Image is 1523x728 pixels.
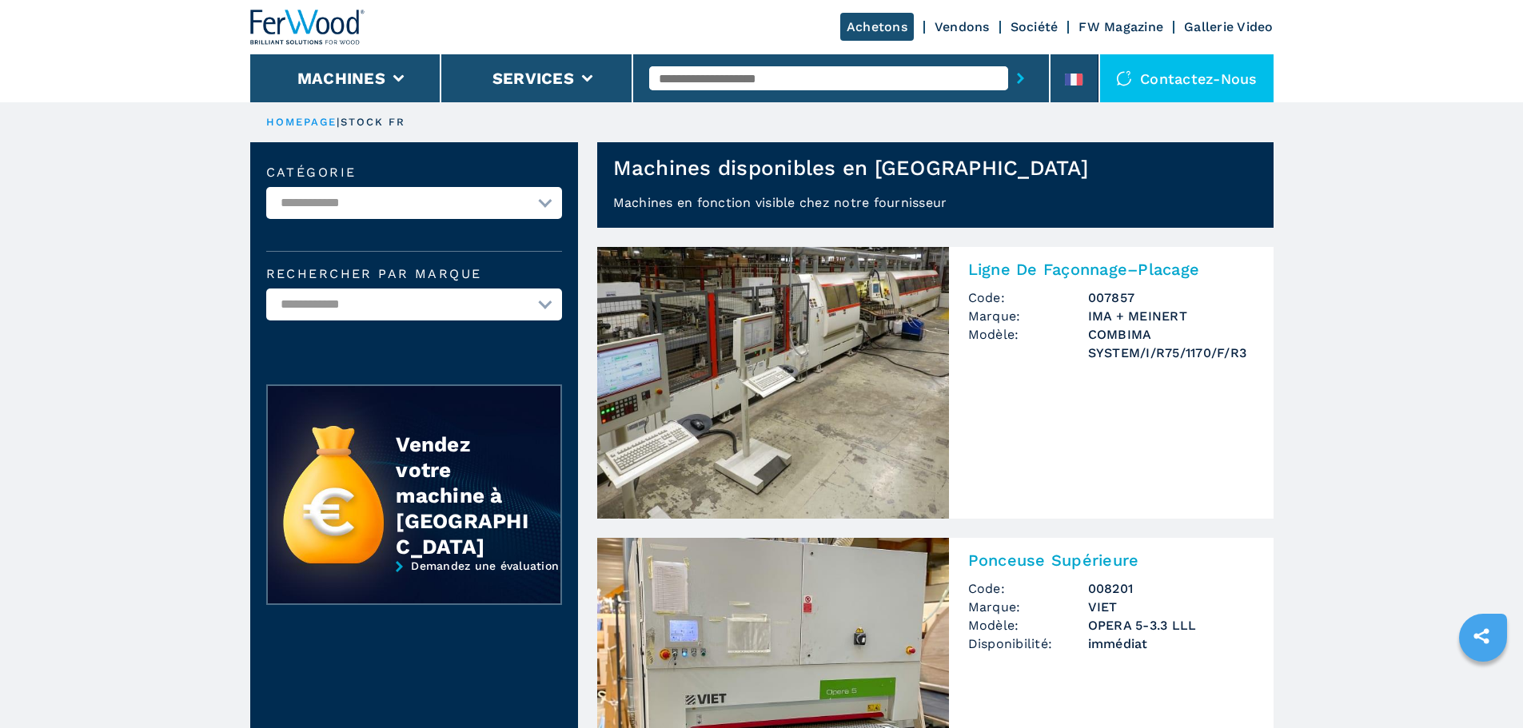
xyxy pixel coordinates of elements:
a: Vendons [935,19,990,34]
div: Contactez-nous [1100,54,1274,102]
a: HOMEPAGE [266,116,337,128]
span: immédiat [1088,635,1254,653]
span: Modèle: [968,616,1088,635]
label: Rechercher par marque [266,268,562,280]
h3: COMBIMA SYSTEM/I/R75/1170/F/R3 [1088,325,1254,362]
button: Services [492,69,574,88]
a: FW Magazine [1078,19,1163,34]
span: Machines en fonction visible chez notre fournisseur [613,195,947,210]
h3: 007857 [1088,288,1254,307]
span: Marque: [968,598,1088,616]
a: Ligne De Façonnage–Placage IMA + MEINERT COMBIMA SYSTEM/I/R75/1170/F/R3Ligne De Façonnage–Placage... [597,247,1274,519]
span: Code: [968,288,1088,307]
a: Demandez une évaluation [266,559,562,617]
img: Contactez-nous [1116,70,1132,86]
a: sharethis [1461,616,1501,656]
button: submit-button [1008,60,1033,97]
h3: IMA + MEINERT [1088,307,1254,325]
span: Modèle: [968,325,1088,362]
span: Marque: [968,307,1088,325]
a: Société [1011,19,1059,34]
h3: OPERA 5-3.3 LLL [1088,616,1254,635]
h3: Ponceuse Supérieure [968,551,1254,570]
span: Code: [968,579,1088,598]
button: Machines [297,69,385,88]
h3: VIET [1088,598,1254,616]
a: Achetons [840,13,914,41]
label: catégorie [266,166,562,179]
span: Disponibilité: [968,635,1088,653]
div: Vendez votre machine à [GEOGRAPHIC_DATA] [396,432,528,559]
iframe: Chat [1455,656,1511,716]
p: stock fr [341,115,406,129]
img: Ligne De Façonnage–Placage IMA + MEINERT COMBIMA SYSTEM/I/R75/1170/F/R3 [597,247,949,519]
h3: Ligne De Façonnage–Placage [968,260,1254,279]
span: | [337,116,340,128]
a: Gallerie Video [1184,19,1274,34]
h3: 008201 [1088,579,1254,598]
img: Ferwood [250,10,365,45]
h1: Machines disponibles en [GEOGRAPHIC_DATA] [613,155,1088,181]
